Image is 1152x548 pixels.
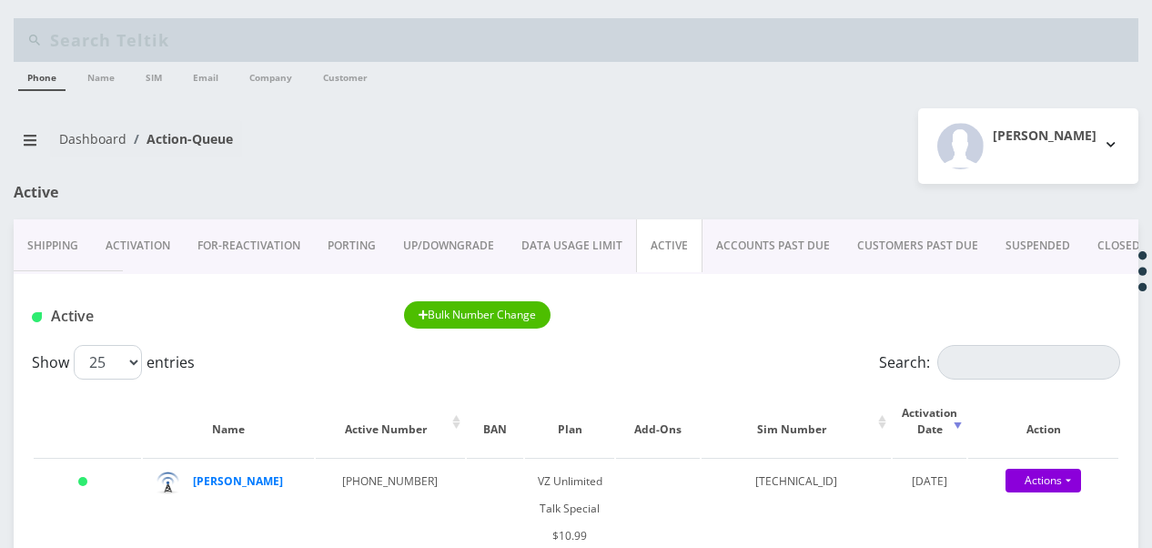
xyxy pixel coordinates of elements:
[14,184,370,201] h1: Active
[78,62,124,89] a: Name
[893,387,967,456] th: Activation Date: activate to sort column ascending
[316,387,465,456] th: Active Number: activate to sort column ascending
[918,108,1138,184] button: [PERSON_NAME]
[240,62,301,89] a: Company
[702,387,891,456] th: Sim Number: activate to sort column ascending
[1005,469,1081,492] a: Actions
[404,301,551,329] button: Bulk Number Change
[636,219,702,272] a: ACTIVE
[389,219,508,272] a: UP/DOWNGRADE
[18,62,66,91] a: Phone
[59,130,126,147] a: Dashboard
[50,23,1134,57] input: Search Teltik
[616,387,700,456] th: Add-Ons
[193,473,283,489] a: [PERSON_NAME]
[184,62,227,89] a: Email
[993,128,1096,144] h2: [PERSON_NAME]
[467,387,523,456] th: BAN
[136,62,171,89] a: SIM
[14,219,92,272] a: Shipping
[32,345,195,380] label: Show entries
[968,387,1118,456] th: Action
[844,219,992,272] a: CUSTOMERS PAST DUE
[32,308,377,325] h1: Active
[912,473,947,489] span: [DATE]
[143,387,314,456] th: Name
[314,219,389,272] a: PORTING
[937,345,1120,380] input: Search:
[74,345,142,380] select: Showentries
[126,129,233,148] li: Action-Queue
[92,219,184,272] a: Activation
[32,312,42,322] img: Active
[992,219,1084,272] a: SUSPENDED
[314,62,377,89] a: Customer
[525,387,615,456] th: Plan
[508,219,636,272] a: DATA USAGE LIMIT
[14,120,562,172] nav: breadcrumb
[879,345,1120,380] label: Search:
[184,219,314,272] a: FOR-REActivation
[702,219,844,272] a: ACCOUNTS PAST DUE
